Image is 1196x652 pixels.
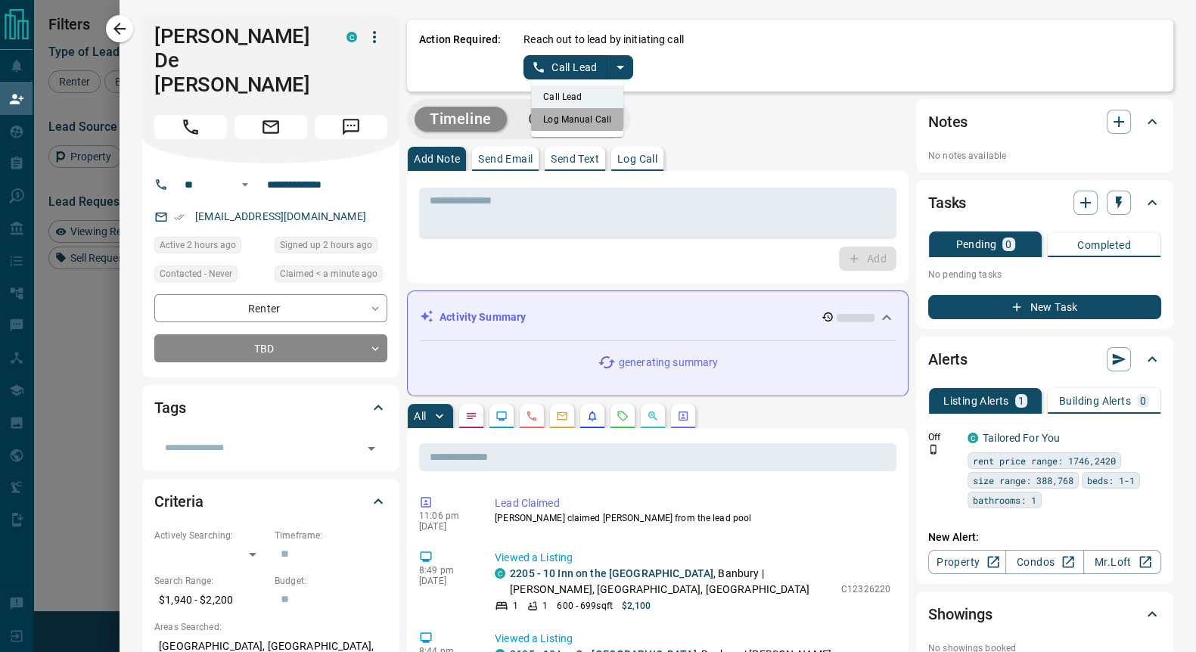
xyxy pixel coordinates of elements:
[510,567,713,579] a: 2205 - 10 Inn on the [GEOGRAPHIC_DATA]
[420,303,896,331] div: Activity Summary
[154,588,267,613] p: $1,940 - $2,200
[531,108,623,131] li: Log Manual Call
[523,55,633,79] div: split button
[523,32,684,48] p: Reach out to lead by initiating call
[513,599,518,613] p: 1
[928,602,993,626] h2: Showings
[315,115,387,139] span: Message
[1005,239,1011,250] p: 0
[1077,240,1131,250] p: Completed
[928,341,1161,377] div: Alerts
[1018,396,1024,406] p: 1
[983,432,1060,444] a: Tailored For You
[495,568,505,579] div: condos.ca
[523,55,607,79] button: Call Lead
[526,410,538,422] svg: Calls
[419,32,501,79] p: Action Required:
[419,576,472,586] p: [DATE]
[928,444,939,455] svg: Push Notification Only
[510,566,834,598] p: , Banbury | [PERSON_NAME], [GEOGRAPHIC_DATA], [GEOGRAPHIC_DATA]
[841,582,890,596] p: C12326220
[154,529,267,542] p: Actively Searching:
[968,433,978,443] div: condos.ca
[928,185,1161,221] div: Tasks
[586,410,598,422] svg: Listing Alerts
[928,430,958,444] p: Off
[928,110,968,134] h2: Notes
[415,107,507,132] button: Timeline
[275,265,387,287] div: Mon Aug 11 2025
[1087,473,1135,488] span: beds: 1-1
[928,191,966,215] h2: Tasks
[1140,396,1146,406] p: 0
[280,238,372,253] span: Signed up 2 hours ago
[617,410,629,422] svg: Requests
[973,473,1073,488] span: size range: 388,768
[154,483,387,520] div: Criteria
[154,294,387,322] div: Renter
[419,511,472,521] p: 11:06 pm
[154,396,185,420] h2: Tags
[1059,396,1131,406] p: Building Alerts
[275,237,387,258] div: Mon Aug 11 2025
[495,631,890,647] p: Viewed a Listing
[955,239,996,250] p: Pending
[928,347,968,371] h2: Alerts
[495,410,508,422] svg: Lead Browsing Activity
[622,599,651,613] p: $2,100
[1005,550,1083,574] a: Condos
[465,410,477,422] svg: Notes
[414,154,460,164] p: Add Note
[154,489,203,514] h2: Criteria
[160,238,236,253] span: Active 2 hours ago
[154,620,387,634] p: Areas Searched:
[928,529,1161,545] p: New Alert:
[928,104,1161,140] div: Notes
[154,115,227,139] span: Call
[414,411,426,421] p: All
[928,295,1161,319] button: New Task
[361,438,382,459] button: Open
[551,154,599,164] p: Send Text
[928,550,1006,574] a: Property
[235,115,307,139] span: Email
[419,565,472,576] p: 8:49 pm
[495,511,890,525] p: [PERSON_NAME] claimed [PERSON_NAME] from the lead pool
[513,107,623,132] button: Campaigns
[928,149,1161,163] p: No notes available
[677,410,689,422] svg: Agent Actions
[154,237,267,258] div: Mon Aug 11 2025
[419,521,472,532] p: [DATE]
[531,85,623,108] li: Call Lead
[619,355,718,371] p: generating summary
[617,154,657,164] p: Log Call
[647,410,659,422] svg: Opportunities
[275,574,387,588] p: Budget:
[154,334,387,362] div: TBD
[556,410,568,422] svg: Emails
[495,495,890,511] p: Lead Claimed
[973,453,1116,468] span: rent price range: 1746,2420
[280,266,377,281] span: Claimed < a minute ago
[346,32,357,42] div: condos.ca
[236,175,254,194] button: Open
[195,210,366,222] a: [EMAIL_ADDRESS][DOMAIN_NAME]
[440,309,526,325] p: Activity Summary
[495,550,890,566] p: Viewed a Listing
[928,263,1161,286] p: No pending tasks
[973,492,1036,508] span: bathrooms: 1
[275,529,387,542] p: Timeframe:
[154,574,267,588] p: Search Range:
[542,599,548,613] p: 1
[160,266,232,281] span: Contacted - Never
[1083,550,1161,574] a: Mr.Loft
[557,599,612,613] p: 600 - 699 sqft
[154,24,324,97] h1: [PERSON_NAME] De [PERSON_NAME]
[928,596,1161,632] div: Showings
[478,154,533,164] p: Send Email
[943,396,1009,406] p: Listing Alerts
[174,212,185,222] svg: Email Verified
[154,390,387,426] div: Tags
